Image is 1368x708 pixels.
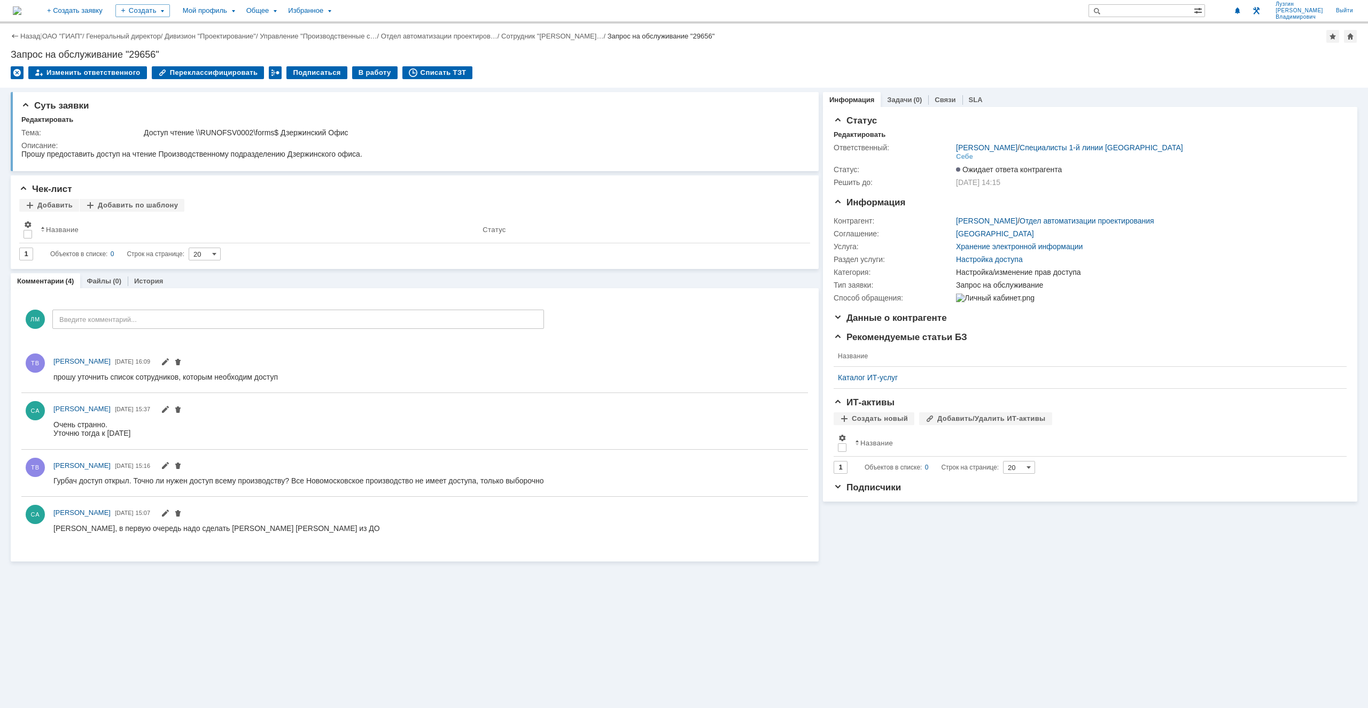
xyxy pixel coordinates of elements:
[42,32,82,40] a: ОАО "ГИАП"
[269,66,282,79] div: Работа с массовостью
[174,359,182,367] span: Удалить
[956,255,1023,264] a: Настройка доступа
[144,128,800,137] div: Доступ чтение \\RUNOFSV0002\forms$ Дзержинский Офис
[1276,7,1323,14] span: [PERSON_NAME]
[865,464,922,471] span: Объектов в списке:
[21,141,802,150] div: Описание:
[161,463,169,471] span: Редактировать
[887,96,912,104] a: Задачи
[111,248,114,260] div: 0
[66,277,74,285] div: (4)
[21,116,73,124] div: Редактировать
[13,6,21,15] img: logo
[834,165,954,174] div: Статус:
[834,197,905,207] span: Информация
[478,216,802,243] th: Статус
[834,397,895,407] span: ИТ-активы
[165,32,260,40] div: /
[161,359,169,367] span: Редактировать
[113,277,121,285] div: (0)
[913,96,922,104] div: (0)
[1250,4,1263,17] a: Перейти в интерфейс администратора
[501,32,608,40] div: /
[19,184,72,194] span: Чек-лист
[834,281,954,289] div: Тип заявки:
[42,32,87,40] div: /
[161,406,169,415] span: Редактировать
[21,101,89,111] span: Суть заявки
[834,332,967,342] span: Рекомендуемые статьи БЗ
[24,220,32,229] span: Настройки
[17,277,64,285] a: Комментарии
[483,226,506,234] div: Статус
[834,346,1338,367] th: Название
[260,32,381,40] div: /
[86,32,165,40] div: /
[1020,217,1154,225] a: Отдел автоматизации проектирования
[501,32,603,40] a: Сотрудник "[PERSON_NAME]…
[956,242,1083,251] a: Хранение электронной информации
[115,406,134,412] span: [DATE]
[956,152,973,161] div: Себе
[1020,143,1183,152] a: Специалисты 1-й линии [GEOGRAPHIC_DATA]
[174,510,182,519] span: Удалить
[834,268,954,276] div: Категория:
[134,277,163,285] a: История
[1276,1,1323,7] span: Лузгин
[834,482,901,492] span: Подписчики
[865,461,999,474] i: Строк на странице:
[50,248,184,260] i: Строк на странице:
[969,96,983,104] a: SLA
[174,406,182,415] span: Удалить
[381,32,498,40] a: Отдел автоматизации проектиров…
[53,460,111,471] a: [PERSON_NAME]
[956,294,1035,302] img: Личный кабинет.png
[115,4,170,17] div: Создать
[115,463,134,469] span: [DATE]
[161,510,169,519] span: Редактировать
[956,268,1339,276] div: Настройка/изменение прав доступа
[11,66,24,79] div: Удалить
[834,229,954,238] div: Соглашение:
[36,216,478,243] th: Название
[860,439,893,447] div: Название
[1194,5,1204,15] span: Расширенный поиск
[956,281,1339,289] div: Запрос на обслуживание
[956,143,1017,152] a: [PERSON_NAME]
[53,405,111,413] span: [PERSON_NAME]
[136,406,151,412] span: 15:37
[136,510,151,516] span: 15:07
[956,178,1000,187] span: [DATE] 14:15
[26,310,45,329] span: ЛМ
[834,217,954,225] div: Контрагент:
[935,96,955,104] a: Связи
[956,165,1062,174] span: Ожидает ответа контрагента
[834,313,947,323] span: Данные о контрагенте
[165,32,256,40] a: Дивизион "Проектирование"
[136,463,151,469] span: 15:16
[174,463,182,471] span: Удалить
[11,49,1357,60] div: Запрос на обслуживание "29656"
[608,32,715,40] div: Запрос на обслуживание "29656"
[20,32,40,40] a: Назад
[956,217,1017,225] a: [PERSON_NAME]
[834,178,954,187] div: Решить до:
[40,32,42,40] div: |
[53,404,111,414] a: [PERSON_NAME]
[53,356,111,367] a: [PERSON_NAME]
[260,32,377,40] a: Управление "Производственные с…
[53,507,111,518] a: [PERSON_NAME]
[838,373,1334,382] a: Каталог ИТ-услуг
[956,143,1183,152] div: /
[87,277,111,285] a: Файлы
[21,128,142,137] div: Тема:
[1344,30,1357,43] div: Сделать домашней страницей
[53,509,111,517] span: [PERSON_NAME]
[136,358,151,365] span: 16:09
[834,130,885,139] div: Редактировать
[834,255,954,264] div: Раздел услуги:
[925,461,929,474] div: 0
[86,32,160,40] a: Генеральный директор
[1326,30,1339,43] div: Добавить в избранное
